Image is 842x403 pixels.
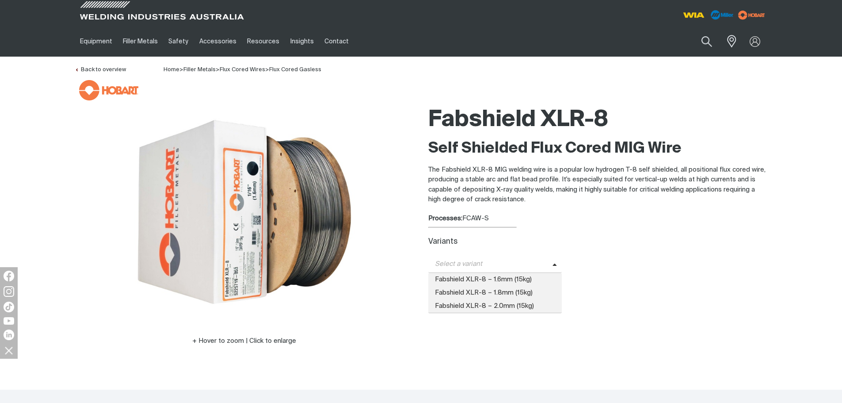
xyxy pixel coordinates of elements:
[164,66,179,73] a: Home
[680,31,721,52] input: Product name or item number...
[4,302,14,312] img: TikTok
[428,299,562,313] span: Fabshield XLR-8 – 2.0mm (15kg)
[220,67,265,73] a: Flux Cored Wires
[319,26,354,57] a: Contact
[428,139,768,158] h2: Self Shielded Flux Cored MIG Wire
[1,343,16,358] img: hide socials
[187,336,301,346] button: Hover to zoom | Click to enlarge
[75,67,126,73] a: Back to overview
[216,67,220,73] span: >
[692,31,722,52] button: Search products
[79,80,138,100] img: Hobart
[179,67,183,73] span: >
[118,26,163,57] a: Filler Metals
[428,165,768,205] p: The Fabshield XLR-8 MIG welding wire is a popular low hydrogen T-8 self shielded, all positional ...
[265,67,269,73] span: >
[75,26,594,57] nav: Main
[194,26,242,57] a: Accessories
[428,215,462,222] strong: Processes:
[428,214,768,224] div: FCAW-S
[242,26,285,57] a: Resources
[164,67,179,73] span: Home
[428,106,768,134] h1: Fabshield XLR-8
[428,259,552,269] span: Select a variant
[285,26,319,57] a: Insights
[183,67,216,73] a: Filler Metals
[4,330,14,340] img: LinkedIn
[75,26,118,57] a: Equipment
[163,26,194,57] a: Safety
[428,273,562,286] span: Fabshield XLR-8 – 1.6mm (15kg)
[269,67,321,73] a: Flux Cored Gasless
[735,8,768,22] img: miller
[4,286,14,297] img: Instagram
[4,271,14,281] img: Facebook
[428,238,457,246] label: Variants
[4,317,14,325] img: YouTube
[428,286,562,299] span: Fabshield XLR-8 – 1.8mm (15kg)
[134,101,355,322] img: Fabshield XLR-8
